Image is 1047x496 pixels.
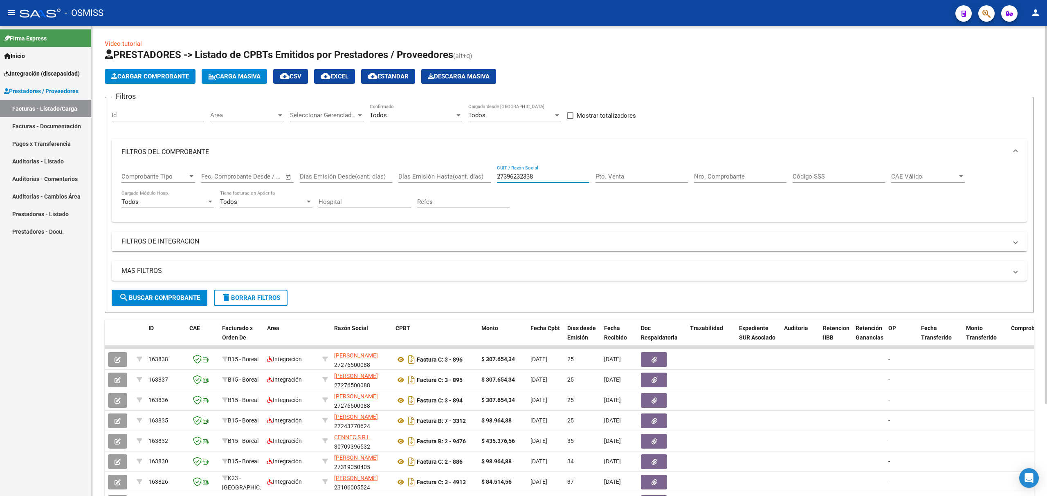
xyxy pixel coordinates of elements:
[739,325,775,341] span: Expediente SUR Asociado
[148,397,168,403] span: 163836
[530,356,547,362] span: [DATE]
[888,438,890,444] span: -
[267,397,302,403] span: Integración
[577,111,636,121] span: Mostrar totalizadores
[641,325,678,341] span: Doc Respaldatoria
[121,173,188,180] span: Comprobante Tipo
[219,319,264,355] datatable-header-cell: Facturado x Orden De
[406,476,417,489] i: Descargar documento
[530,397,547,403] span: [DATE]
[264,319,319,355] datatable-header-cell: Area
[417,397,463,404] strong: Factura C: 3 - 894
[852,319,885,355] datatable-header-cell: Retención Ganancias
[361,69,415,84] button: Estandar
[888,376,890,383] span: -
[406,373,417,387] i: Descargar documento
[567,397,574,403] span: 25
[1019,468,1039,488] div: Open Intercom Messenger
[453,52,472,60] span: (alt+q)
[284,172,293,182] button: Open calendar
[481,356,515,362] strong: $ 307.654,34
[604,325,627,341] span: Fecha Recibido
[112,290,207,306] button: Buscar Comprobante
[567,325,596,341] span: Días desde Emisión
[210,112,276,119] span: Area
[105,40,142,47] a: Video tutorial
[604,417,621,424] span: [DATE]
[963,319,1008,355] datatable-header-cell: Monto Transferido
[228,356,258,362] span: B15 - Boreal
[601,319,638,355] datatable-header-cell: Fecha Recibido
[417,458,463,465] strong: Factura C: 2 - 886
[481,417,512,424] strong: $ 98.964,88
[567,376,574,383] span: 25
[148,325,154,331] span: ID
[368,71,377,81] mat-icon: cloud_download
[334,433,389,450] div: 30709396532
[481,438,515,444] strong: $ 435.376,56
[687,319,736,355] datatable-header-cell: Trazabilidad
[567,478,574,485] span: 37
[1011,325,1047,331] span: Comprobante
[228,376,258,383] span: B15 - Boreal
[4,87,79,96] span: Prestadores / Proveedores
[221,293,231,302] mat-icon: delete
[530,376,547,383] span: [DATE]
[564,319,601,355] datatable-header-cell: Días desde Emisión
[888,478,890,485] span: -
[267,325,279,331] span: Area
[331,319,392,355] datatable-header-cell: Razón Social
[105,49,453,60] span: PRESTADORES -> Listado de CPBTs Emitidos por Prestadores / Proveedores
[406,435,417,448] i: Descargar documento
[148,376,168,383] span: 163837
[112,91,140,102] h3: Filtros
[208,73,261,80] span: Carga Masiva
[638,319,687,355] datatable-header-cell: Doc Respaldatoria
[334,393,378,400] span: [PERSON_NAME]
[112,139,1027,165] mat-expansion-panel-header: FILTROS DEL COMPROBANTE
[228,417,258,424] span: B15 - Boreal
[468,112,485,119] span: Todos
[421,69,496,84] app-download-masive: Descarga masiva de comprobantes (adjuntos)
[321,73,348,80] span: EXCEL
[567,458,574,465] span: 34
[222,325,253,341] span: Facturado x Orden De
[918,319,963,355] datatable-header-cell: Fecha Transferido
[334,454,378,461] span: [PERSON_NAME]
[368,73,409,80] span: Estandar
[267,376,302,383] span: Integración
[334,373,378,379] span: [PERSON_NAME]
[856,325,883,341] span: Retención Ganancias
[334,352,378,359] span: [PERSON_NAME]
[145,319,186,355] datatable-header-cell: ID
[406,455,417,468] i: Descargar documento
[481,458,512,465] strong: $ 98.964,88
[202,69,267,84] button: Carga Masiva
[121,147,1007,156] mat-panel-title: FILTROS DEL COMPROBANTE
[121,266,1007,275] mat-panel-title: MAS FILTROS
[604,356,621,362] span: [DATE]
[888,356,890,362] span: -
[189,325,200,331] span: CAE
[604,438,621,444] span: [DATE]
[820,319,852,355] datatable-header-cell: Retencion IIBB
[214,290,288,306] button: Borrar Filtros
[417,418,466,424] strong: Factura B: 7 - 3312
[7,8,16,18] mat-icon: menu
[4,69,80,78] span: Integración (discapacidad)
[334,392,389,409] div: 27276500088
[567,417,574,424] span: 25
[823,325,849,341] span: Retencion IIBB
[119,294,200,302] span: Buscar Comprobante
[65,4,103,22] span: - OSMISS
[530,458,547,465] span: [DATE]
[530,417,547,424] span: [DATE]
[966,325,997,341] span: Monto Transferido
[736,319,781,355] datatable-header-cell: Expediente SUR Asociado
[334,325,368,331] span: Razón Social
[334,351,389,368] div: 27276500088
[334,412,389,429] div: 27243770624
[228,438,258,444] span: B15 - Boreal
[112,165,1027,222] div: FILTROS DEL COMPROBANTE
[1031,8,1040,18] mat-icon: person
